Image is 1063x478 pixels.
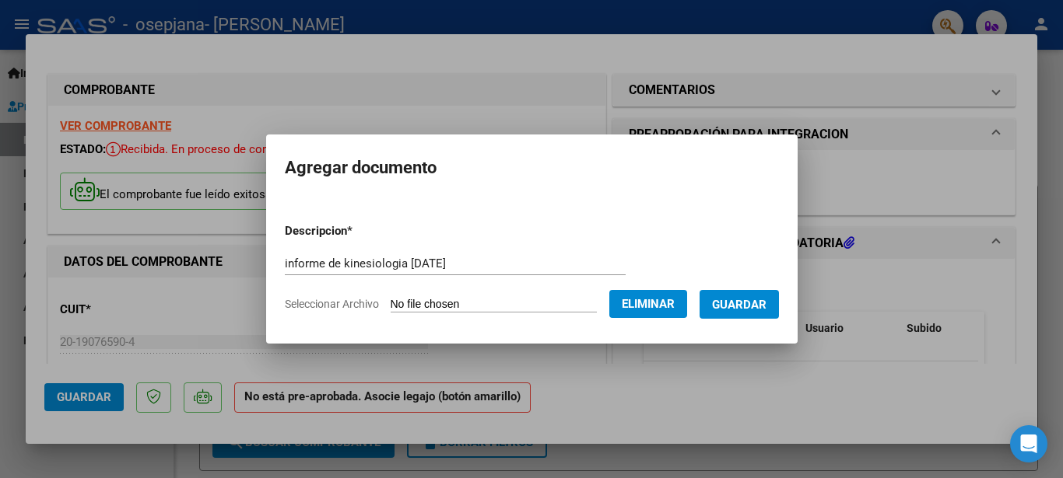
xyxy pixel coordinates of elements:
span: Eliminar [622,297,675,311]
span: Guardar [712,298,767,312]
h2: Agregar documento [285,153,779,183]
button: Guardar [700,290,779,319]
div: Open Intercom Messenger [1010,425,1047,462]
button: Eliminar [609,290,687,318]
p: Descripcion [285,222,433,240]
span: Seleccionar Archivo [285,298,379,310]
